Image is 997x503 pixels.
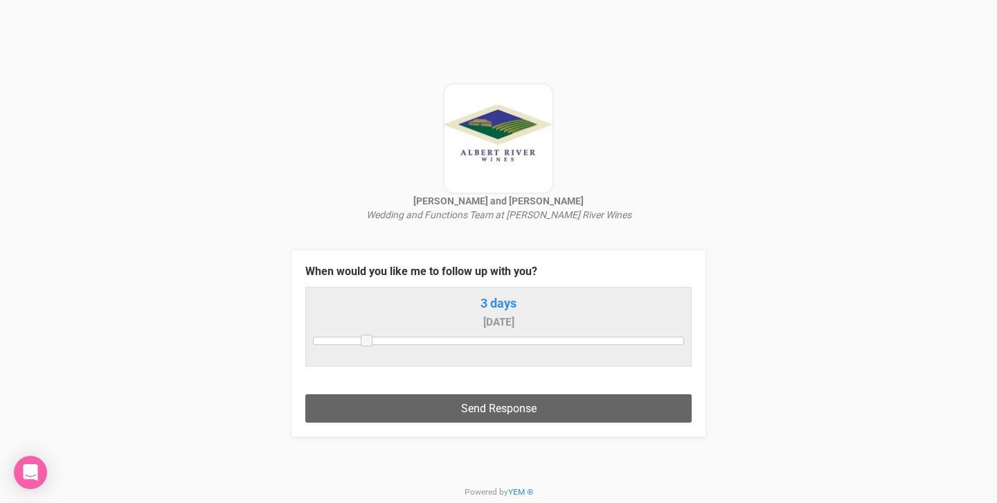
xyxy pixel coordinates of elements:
[313,294,684,330] span: 3 days
[305,264,692,280] legend: When would you like me to follow up with you?
[508,487,533,497] a: YEM ®
[443,83,554,194] img: logo.JPG
[483,316,514,328] small: [DATE]
[305,394,692,423] button: Send Response
[14,456,47,489] div: Open Intercom Messenger
[366,209,631,220] i: Wedding and Functions Team at [PERSON_NAME] River Wines
[413,195,584,206] strong: [PERSON_NAME] and [PERSON_NAME]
